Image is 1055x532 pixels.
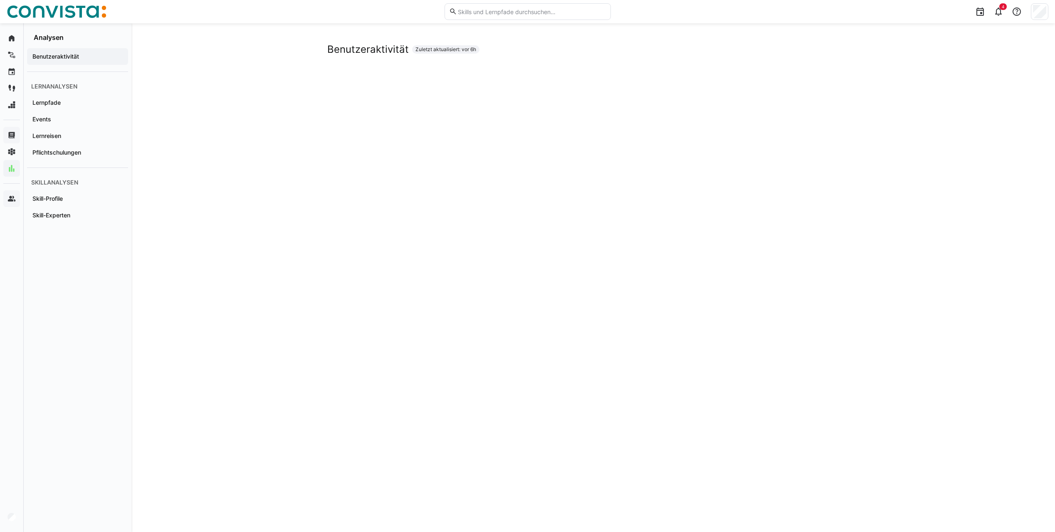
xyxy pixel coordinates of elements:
span: Zuletzt aktualisiert: vor 6h [415,46,476,53]
input: Skills und Lernpfade durchsuchen… [457,8,606,15]
div: Skillanalysen [27,175,128,190]
span: 4 [1002,4,1004,9]
div: Lernanalysen [27,79,128,94]
h2: Benutzeraktivität [327,43,409,56]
